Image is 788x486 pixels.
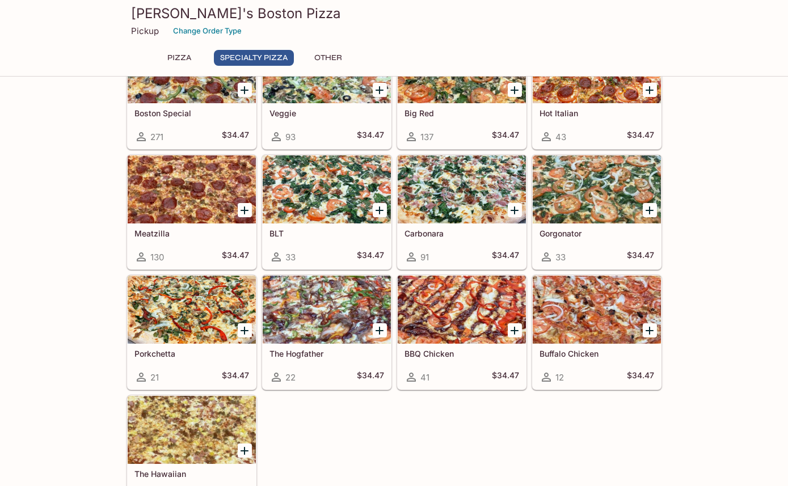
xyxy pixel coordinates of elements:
span: 91 [420,252,429,263]
div: Meatzilla [128,155,256,223]
div: Gorgonator [533,155,661,223]
h5: Gorgonator [540,229,654,238]
span: 12 [555,372,564,383]
span: 271 [150,132,163,142]
h5: Boston Special [134,108,249,118]
button: Add Meatzilla [238,203,252,217]
div: Buffalo Chicken [533,276,661,344]
button: Add BLT [373,203,387,217]
a: Boston Special271$34.47 [127,35,256,149]
span: 33 [285,252,296,263]
h5: Buffalo Chicken [540,349,654,358]
a: BBQ Chicken41$34.47 [397,275,526,390]
button: Add Hot Italian [643,83,657,97]
a: Carbonara91$34.47 [397,155,526,269]
button: Add Big Red [508,83,522,97]
h5: The Hawaiian [134,469,249,479]
div: Veggie [263,35,391,103]
a: Big Red137$34.47 [397,35,526,149]
h5: $34.47 [492,130,519,143]
h5: Big Red [404,108,519,118]
button: Other [303,50,354,66]
button: Add Carbonara [508,203,522,217]
h5: BLT [269,229,384,238]
h5: Veggie [269,108,384,118]
button: Add The Hawaiian [238,443,252,458]
span: 22 [285,372,296,383]
a: Veggie93$34.47 [262,35,391,149]
h5: $34.47 [222,370,249,384]
a: The Hogfather22$34.47 [262,275,391,390]
h5: $34.47 [357,250,384,264]
span: 21 [150,372,159,383]
h5: $34.47 [627,250,654,264]
div: Big Red [398,35,526,103]
h5: Carbonara [404,229,519,238]
h5: $34.47 [492,250,519,264]
a: Porkchetta21$34.47 [127,275,256,390]
button: Add The Hogfather [373,323,387,337]
div: BLT [263,155,391,223]
a: Hot Italian43$34.47 [532,35,661,149]
p: Pickup [131,26,159,36]
span: 137 [420,132,433,142]
button: Add Veggie [373,83,387,97]
button: Add Buffalo Chicken [643,323,657,337]
button: Add Boston Special [238,83,252,97]
h5: $34.47 [222,250,249,264]
button: Add BBQ Chicken [508,323,522,337]
span: 130 [150,252,164,263]
button: Pizza [154,50,205,66]
span: 33 [555,252,566,263]
button: Specialty Pizza [214,50,294,66]
a: Gorgonator33$34.47 [532,155,661,269]
div: The Hawaiian [128,396,256,464]
span: 93 [285,132,296,142]
a: BLT33$34.47 [262,155,391,269]
h5: $34.47 [357,370,384,384]
a: Meatzilla130$34.47 [127,155,256,269]
h5: BBQ Chicken [404,349,519,358]
div: Hot Italian [533,35,661,103]
h3: [PERSON_NAME]'s Boston Pizza [131,5,658,22]
div: Carbonara [398,155,526,223]
div: The Hogfather [263,276,391,344]
h5: $34.47 [627,370,654,384]
h5: $34.47 [357,130,384,143]
div: Porkchetta [128,276,256,344]
button: Add Gorgonator [643,203,657,217]
a: Buffalo Chicken12$34.47 [532,275,661,390]
h5: Hot Italian [540,108,654,118]
h5: $34.47 [627,130,654,143]
span: 41 [420,372,429,383]
h5: Porkchetta [134,349,249,358]
div: Boston Special [128,35,256,103]
h5: $34.47 [222,130,249,143]
button: Add Porkchetta [238,323,252,337]
div: BBQ Chicken [398,276,526,344]
button: Change Order Type [168,22,247,40]
h5: The Hogfather [269,349,384,358]
span: 43 [555,132,566,142]
h5: $34.47 [492,370,519,384]
h5: Meatzilla [134,229,249,238]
